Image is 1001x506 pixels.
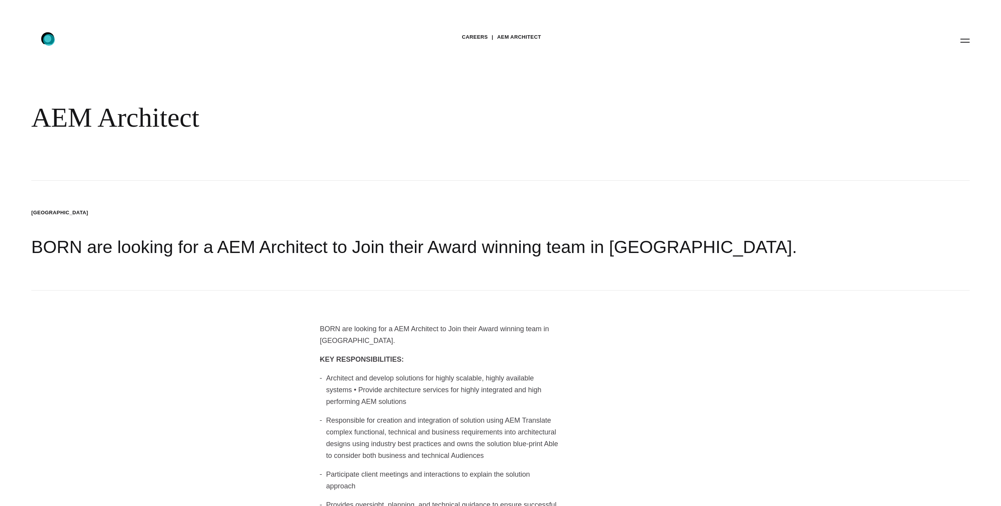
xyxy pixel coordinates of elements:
[320,355,404,363] strong: KEY RESPONSIBILITIES:
[31,235,970,259] h2: BORN are looking for a AEM Architect to Join their Award winning team in [GEOGRAPHIC_DATA].
[31,102,477,134] div: AEM Architect
[462,31,488,43] a: Careers
[497,31,541,43] a: AEM Architect
[31,209,88,217] li: [GEOGRAPHIC_DATA]
[956,32,974,48] button: Open
[320,414,560,461] li: Responsible for creation and integration of solution using AEM Translate complex functional, tech...
[320,372,560,407] li: Architect and develop solutions for highly scalable, highly available systems • Provide architect...
[320,468,560,492] li: Participate client meetings and interactions to explain the solution approach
